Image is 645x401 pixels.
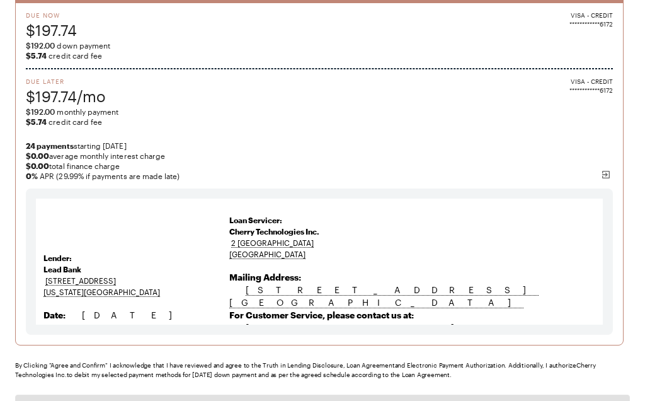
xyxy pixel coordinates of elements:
[43,310,66,320] strong: Date:
[571,77,613,86] span: VISA - CREDIT
[229,216,282,224] strong: Loan Servicer:
[26,151,49,160] strong: $0.00
[26,117,613,127] span: credit card fee
[26,40,613,50] span: down payment
[26,171,613,181] span: APR (29.99% if payments are made late)
[601,170,611,180] img: svg%3e
[229,272,301,282] b: Mailing Address:
[26,20,77,40] span: $197.74
[43,322,79,333] strong: Loan ID:
[26,171,38,180] b: 0 %
[43,322,227,346] span: L-ALLE5299336-1
[43,265,81,274] strong: Lead Bank
[229,227,319,236] span: Cherry Technologies Inc.
[26,50,613,61] span: credit card fee
[26,51,47,60] b: $5.74
[229,310,414,320] b: For Customer Service, please contact us at:
[26,41,55,50] span: $192.00
[26,86,106,107] span: $197.74/mo
[571,11,613,20] span: VISA - CREDIT
[26,141,613,151] span: starting [DATE]
[26,161,613,171] span: total finance charge
[26,151,613,161] span: average monthly interest charge
[26,77,106,86] span: Due Later
[26,11,77,20] span: Due Now
[26,117,47,126] b: $5.74
[43,253,72,262] strong: Lender:
[26,161,49,170] strong: $0.00
[15,361,630,380] div: By Clicking "Agree and Confirm" I acknowledge that I have reviewed and agree to the Truth in Lend...
[26,107,613,117] span: monthly payment
[26,107,55,116] span: $192.00
[82,310,185,320] span: [DATE]
[26,141,74,150] strong: 24 payments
